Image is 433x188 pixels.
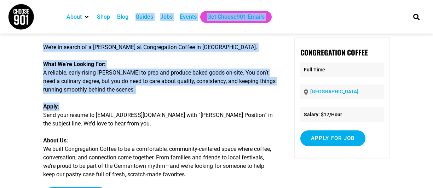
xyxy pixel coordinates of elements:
[43,43,277,52] p: We’re in search of a [PERSON_NAME] at Congregation Coffee in [GEOGRAPHIC_DATA].
[207,13,265,21] a: Get Choose901 Emails
[117,13,128,21] a: Blog
[43,103,59,110] strong: Apply:
[300,63,384,77] p: Full Time
[43,60,277,94] p: A reliable, early-rising [PERSON_NAME] to prep and produce baked goods on-site. You don’t need a ...
[43,137,68,144] strong: About Us:
[310,89,358,94] a: [GEOGRAPHIC_DATA]
[63,11,401,23] nav: Main nav
[97,13,110,21] a: Shop
[300,130,365,146] input: Apply for job
[300,107,384,122] li: Salary: $17/Hour
[160,13,173,21] a: Jobs
[180,13,197,21] a: Events
[43,61,106,67] strong: What We’re Looking For:
[300,47,368,58] strong: Congregation Coffee
[63,11,93,23] div: About
[43,136,277,179] p: We built Congregation Coffee to be a comfortable, community-centered space where coffee, conversa...
[411,11,422,23] div: Search
[67,13,82,21] a: About
[135,13,153,21] a: Guides
[43,102,277,128] p: Send your resume to [EMAIL_ADDRESS][DOMAIN_NAME] with “[PERSON_NAME] Position” in the subject lin...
